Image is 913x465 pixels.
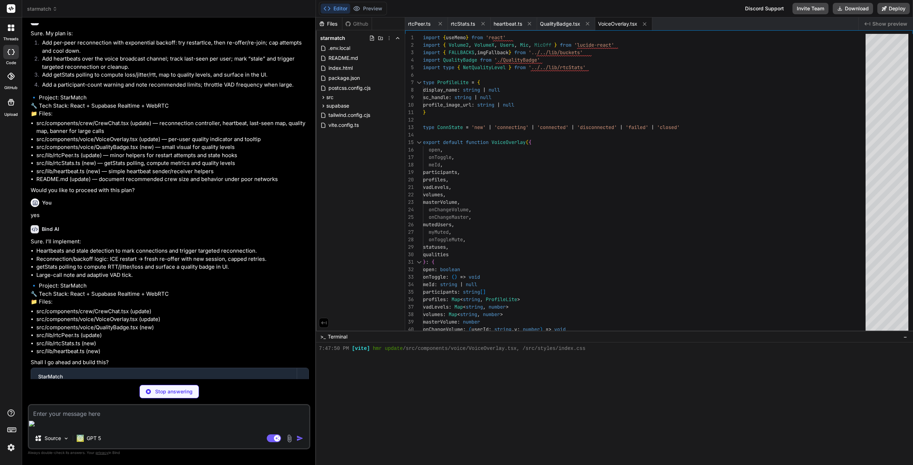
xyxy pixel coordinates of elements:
[560,42,571,48] span: from
[471,34,483,41] span: from
[526,139,529,145] span: (
[405,281,414,288] div: 34
[469,206,471,213] span: ,
[426,259,429,265] span: :
[405,311,414,318] div: 38
[77,435,84,442] img: GPT 5
[405,64,414,71] div: 5
[540,326,543,332] span: )
[506,304,509,310] span: >
[483,87,486,93] span: |
[45,435,61,442] p: Source
[155,388,193,395] p: Stop answering
[434,266,437,273] span: :
[328,84,371,92] span: postcss.config.cjs
[342,20,372,27] div: Github
[432,259,434,265] span: {
[457,319,460,325] span: :
[452,296,460,303] span: Map
[463,319,480,325] span: number
[6,60,16,66] label: code
[483,289,486,295] span: ]
[408,20,430,27] span: rtcPeer.ts
[87,435,101,442] p: GPT 5
[405,94,414,101] div: 9
[36,55,309,71] li: Add heartbeats over the voice broadcast channel; track last-seen per user; mark “stale” and trigg...
[423,221,452,228] span: mutedUsers
[494,20,522,27] span: heartbeat.ts
[328,64,353,72] span: index.html
[429,146,440,153] span: open
[423,79,434,86] span: type
[503,102,514,108] span: null
[405,131,414,139] div: 14
[429,236,463,243] span: onToggleMute
[423,304,449,310] span: vadLevels
[423,94,449,100] span: sc_handle
[96,450,108,455] span: privacy
[514,49,526,56] span: from
[405,296,414,303] div: 36
[500,42,514,48] span: Users
[414,79,424,86] div: Click to collapse the range.
[554,326,566,332] span: void
[36,143,309,151] li: src/components/voice/QualityBadge.tsx (new) — small visual for quality levels
[497,102,500,108] span: |
[517,296,520,303] span: >
[443,42,446,48] span: {
[3,36,19,42] label: threads
[36,331,309,340] li: src/lib/rtcPeer.ts (update)
[466,304,483,310] span: string
[423,244,446,250] span: statuses
[529,49,583,56] span: '../../lib/buckets'
[423,49,440,56] span: import
[405,49,414,56] div: 3
[405,176,414,184] div: 20
[328,54,359,62] span: README.md
[414,139,424,146] div: Click to collapse the range.
[320,35,345,42] span: starmatch
[460,311,477,317] span: string
[4,85,17,91] label: GitHub
[529,42,531,48] span: ,
[423,124,434,130] span: type
[405,198,414,206] div: 23
[463,87,480,93] span: string
[423,109,426,115] span: }
[440,281,457,288] span: string
[463,296,480,303] span: string
[457,199,460,205] span: ,
[423,296,446,303] span: profiles
[877,3,910,14] button: Deploy
[423,274,446,280] span: onToggle
[520,42,529,48] span: Mic
[4,112,18,118] label: Upload
[63,435,69,441] img: Pick Models
[405,258,414,266] div: 31
[320,333,326,340] span: >_
[902,331,909,342] button: −
[460,274,466,280] span: =>
[326,94,333,101] span: src
[423,326,463,332] span: onChangeVolume
[474,49,477,56] span: ,
[405,184,414,191] div: 21
[454,274,457,280] span: )
[319,345,349,352] span: 7:47:50 PM
[514,42,517,48] span: ,
[449,49,474,56] span: FALLBACKS
[446,244,449,250] span: ,
[423,266,434,273] span: open
[36,159,309,167] li: src/lib/rtcStats.ts (new) — getStats polling, compute metrics and quality levels
[405,213,414,221] div: 25
[477,49,509,56] span: imgFallback
[405,41,414,49] div: 2
[36,255,309,263] li: Reconnection/backoff logic: ICE restart → fresh re-offer with new session, capped retries.
[429,161,440,168] span: meId
[460,281,463,288] span: |
[423,259,426,265] span: }
[529,64,586,71] span: '../../lib/rtcStats'
[443,139,463,145] span: default
[296,435,304,442] img: icon
[350,4,385,14] button: Preview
